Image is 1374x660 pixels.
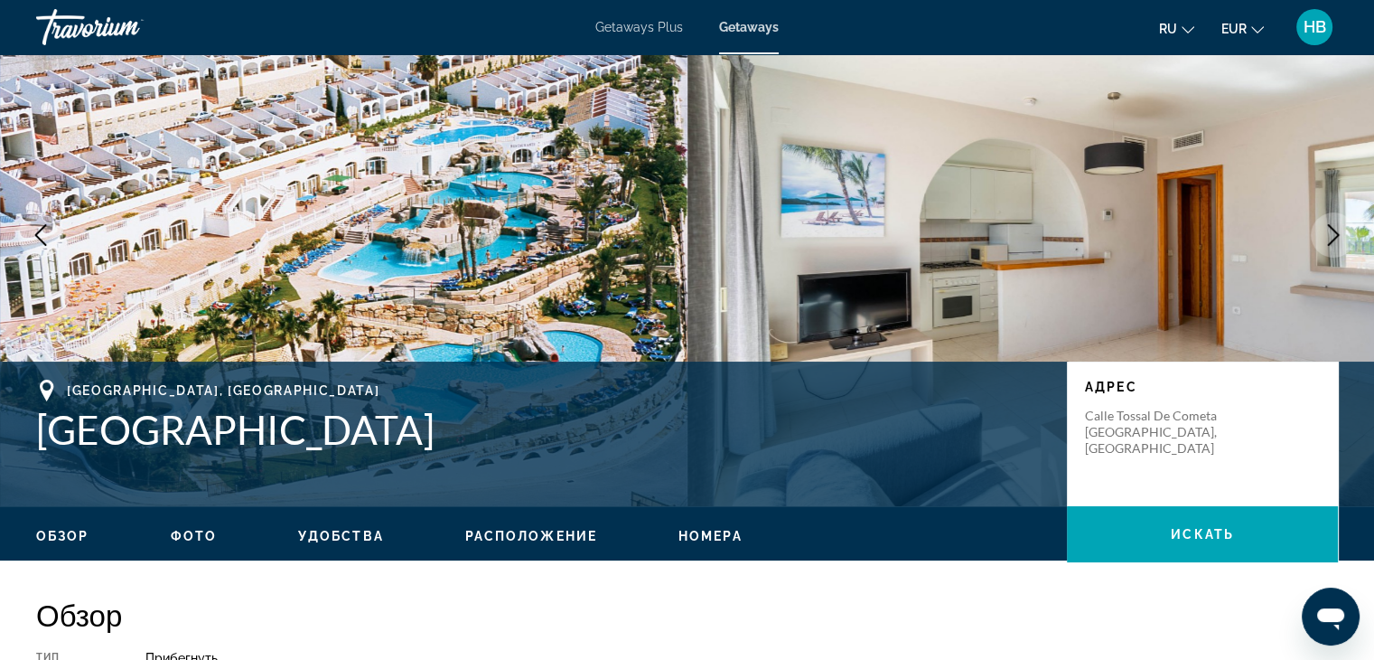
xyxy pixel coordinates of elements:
span: [GEOGRAPHIC_DATA], [GEOGRAPHIC_DATA] [67,383,379,398]
a: Getaways Plus [595,20,683,34]
p: Calle Tossal de Cometa [GEOGRAPHIC_DATA], [GEOGRAPHIC_DATA] [1085,408,1229,457]
span: HB [1304,18,1326,36]
span: ru [1159,22,1177,36]
span: искать [1171,527,1234,542]
h1: [GEOGRAPHIC_DATA] [36,406,1049,453]
p: Адрес [1085,380,1320,394]
button: Change language [1159,15,1194,42]
span: Фото [171,529,217,543]
span: EUR [1221,22,1247,36]
button: Номера [678,528,743,544]
button: Обзор [36,528,89,544]
span: Номера [678,529,743,543]
button: User Menu [1291,8,1338,46]
h2: Обзор [36,597,1338,633]
iframe: Кнопка запуска окна обмена сообщениями [1302,588,1360,646]
span: Удобства [298,529,384,543]
button: Next image [1311,212,1356,258]
button: Удобства [298,528,384,544]
span: Расположение [465,529,597,543]
a: Travorium [36,4,217,51]
a: Getaways [719,20,779,34]
button: Change currency [1221,15,1264,42]
button: Фото [171,528,217,544]
button: Previous image [18,212,63,258]
span: Обзор [36,529,89,543]
button: Расположение [465,528,597,544]
button: искать [1067,506,1338,562]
